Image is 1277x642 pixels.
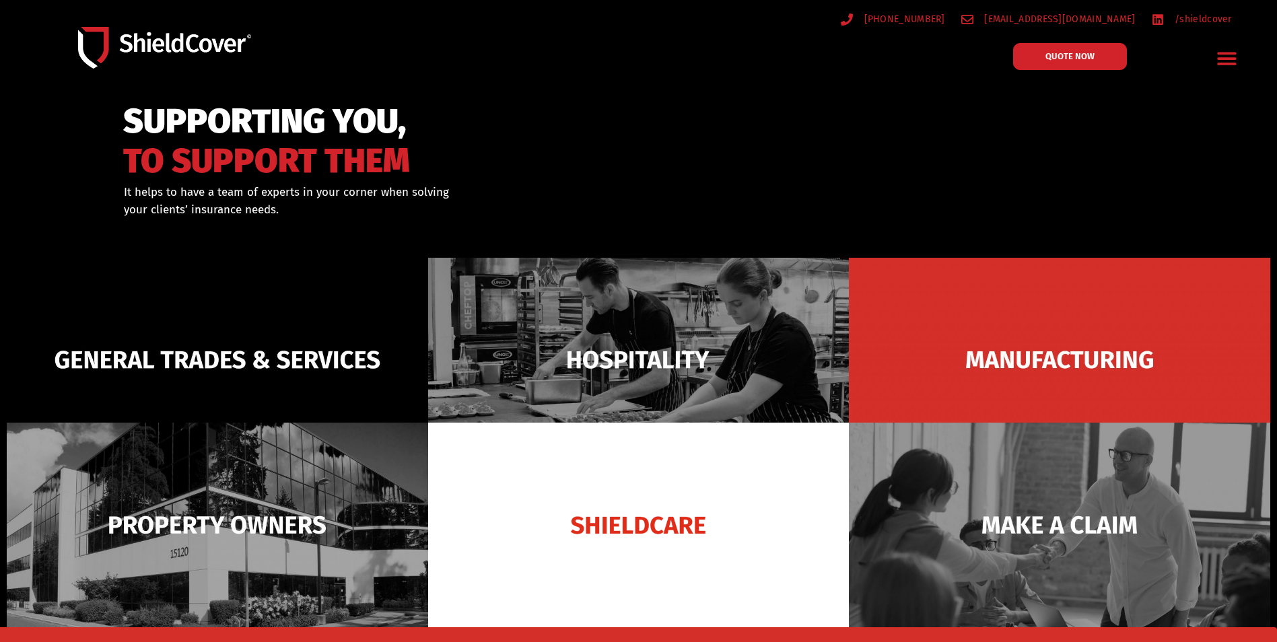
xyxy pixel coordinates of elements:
span: QUOTE NOW [1045,52,1095,61]
p: your clients’ insurance needs. [124,201,707,219]
span: SUPPORTING YOU, [123,108,410,135]
a: QUOTE NOW [1013,43,1127,70]
a: /shieldcover [1152,11,1232,28]
span: [EMAIL_ADDRESS][DOMAIN_NAME] [981,11,1135,28]
div: Menu Toggle [1211,42,1243,74]
span: [PHONE_NUMBER] [861,11,945,28]
a: [PHONE_NUMBER] [841,11,945,28]
a: [EMAIL_ADDRESS][DOMAIN_NAME] [961,11,1136,28]
img: Shield-Cover-Underwriting-Australia-logo-full [78,27,251,69]
div: It helps to have a team of experts in your corner when solving [124,184,707,218]
span: /shieldcover [1171,11,1232,28]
